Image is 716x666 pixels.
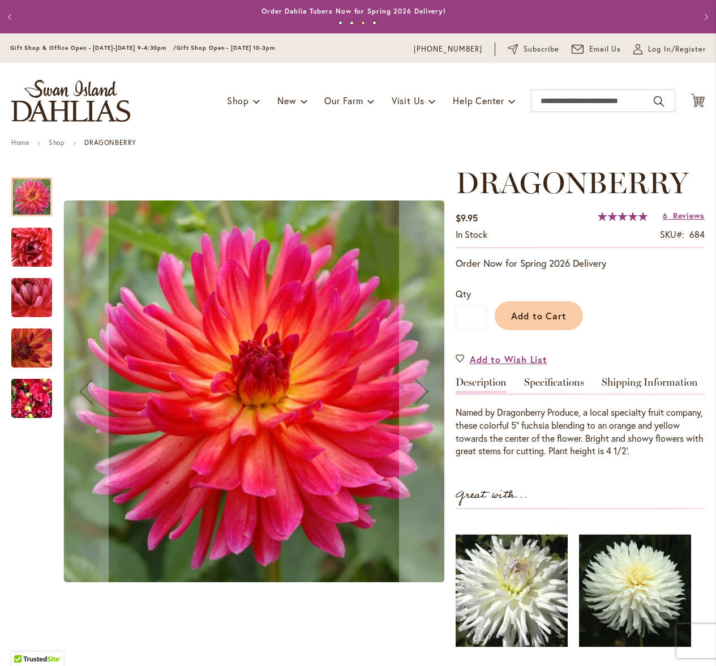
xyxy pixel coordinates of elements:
[8,626,40,658] iframe: Launch Accessibility Center
[456,377,507,394] a: Description
[633,44,706,55] a: Log In/Register
[11,317,63,368] div: DRAGONBERRY
[11,372,52,426] img: DRAGONBERRY
[324,95,363,106] span: Our Farm
[63,166,109,617] button: Previous
[63,166,444,617] div: DRAGONBERRY
[456,212,478,224] span: $9.95
[227,95,249,106] span: Shop
[524,377,584,394] a: Specifications
[63,166,444,617] div: DRAGONBERRYDRAGONBERRYDRAGONBERRY
[456,288,471,300] span: Qty
[495,301,583,330] button: Add to Cart
[589,44,621,55] span: Email Us
[660,228,684,240] strong: SKU
[470,353,547,366] span: Add to Wish List
[598,212,648,221] div: 100%
[11,267,63,317] div: DRAGONBERRY
[456,377,705,458] div: Detailed Product Info
[11,138,29,147] a: Home
[453,95,504,106] span: Help Center
[456,165,688,200] span: DRAGONBERRY
[602,377,698,394] a: Shipping Information
[350,21,354,25] button: 2 of 4
[456,406,705,458] div: Named by Dragonberry Produce, a local specialty fruit company, these colorful 5" fuchsia blending...
[11,328,52,369] img: DRAGONBERRY
[663,210,705,221] a: 6 Reviews
[10,44,177,52] span: Gift Shop & Office Open - [DATE]-[DATE] 9-4:30pm /
[84,138,136,147] strong: DRAGONBERRY
[456,520,568,661] img: MAGIC MOMENT
[508,44,559,55] a: Subscribe
[414,44,482,55] a: [PHONE_NUMBER]
[11,216,63,267] div: DRAGONBERRY
[456,486,528,505] strong: Great with...
[524,44,559,55] span: Subscribe
[689,228,705,241] div: 684
[579,520,691,661] img: JACK FROST
[648,44,706,55] span: Log In/Register
[63,166,496,617] div: Product Images
[572,44,621,55] a: Email Us
[456,228,487,241] div: Availability
[511,310,567,322] span: Add to Cart
[399,166,444,617] button: Next
[277,95,296,106] span: New
[456,353,547,366] a: Add to Wish List
[11,277,52,318] img: DRAGONBERRY
[261,7,446,15] a: Order Dahlia Tubers Now for Spring 2026 Delivery!
[456,228,487,240] span: In stock
[11,80,130,122] a: store logo
[177,44,275,52] span: Gift Shop Open - [DATE] 10-3pm
[11,368,52,418] div: DRAGONBERRY
[693,6,716,28] button: Next
[11,166,63,216] div: DRAGONBERRY
[63,200,444,582] img: DRAGONBERRY
[372,21,376,25] button: 4 of 4
[49,138,65,147] a: Shop
[361,21,365,25] button: 3 of 4
[11,227,52,268] img: DRAGONBERRY
[338,21,342,25] button: 1 of 4
[392,95,425,106] span: Visit Us
[673,210,705,221] span: Reviews
[456,257,705,270] p: Order Now for Spring 2026 Delivery
[663,210,668,221] span: 6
